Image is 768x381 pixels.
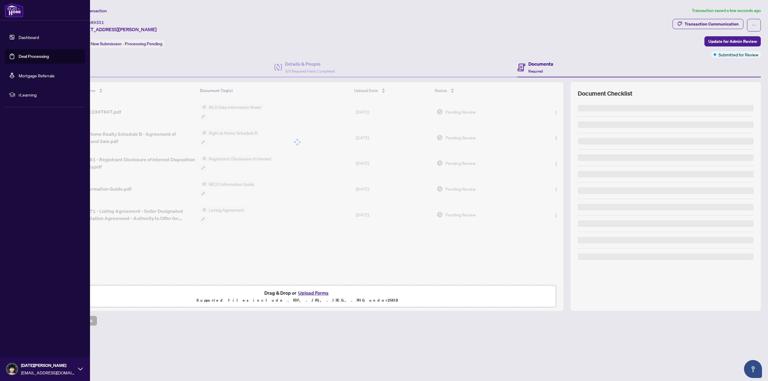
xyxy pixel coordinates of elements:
p: Supported files include .PDF, .JPG, .JPEG, .PNG under 25 MB [42,297,552,304]
span: [DATE][PERSON_NAME] [21,362,75,369]
img: logo [5,3,23,17]
span: Document Checklist [578,89,632,98]
span: [STREET_ADDRESS][PERSON_NAME] [74,26,157,33]
span: rLearning [19,91,81,98]
div: Status: [74,40,165,48]
span: Required [528,69,543,73]
a: Dashboard [19,34,39,40]
span: 3/3 Required Fields Completed [285,69,335,73]
span: Update for Admin Review [708,37,757,46]
span: Drag & Drop or [264,289,330,297]
div: Transaction Communication [685,19,739,29]
h4: Details & People [285,60,335,67]
img: Profile Icon [6,363,18,375]
span: [EMAIL_ADDRESS][DOMAIN_NAME] [21,369,75,376]
span: ellipsis [752,23,756,27]
span: View Transaction [75,8,107,13]
a: Deal Processing [19,54,49,59]
button: Update for Admin Review [704,36,761,46]
a: Mortgage Referrals [19,73,55,78]
button: Open asap [744,360,762,378]
article: Transaction saved a few seconds ago [692,7,761,14]
h4: Documents [528,60,553,67]
span: Submitted for Review [718,51,758,58]
button: Upload Forms [296,289,330,297]
span: New Submission - Processing Pending [91,41,162,46]
span: Drag & Drop orUpload FormsSupported files include .PDF, .JPG, .JPEG, .PNG under25MB [39,285,556,308]
span: 49351 [91,20,104,25]
button: Transaction Communication [673,19,743,29]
